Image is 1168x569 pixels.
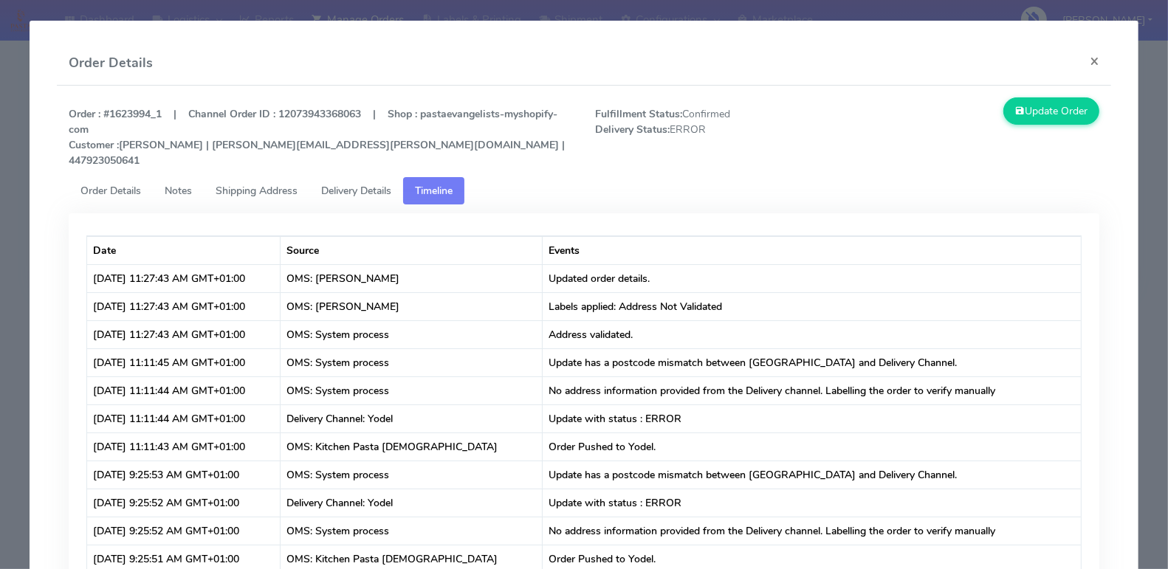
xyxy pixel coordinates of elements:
strong: Customer : [69,138,119,152]
td: [DATE] 11:11:45 AM GMT+01:00 [87,348,281,376]
td: [DATE] 11:11:43 AM GMT+01:00 [87,432,281,461]
h4: Order Details [69,53,153,73]
td: [DATE] 9:25:53 AM GMT+01:00 [87,461,281,489]
td: OMS: System process [281,461,543,489]
button: Update Order [1003,97,1099,125]
span: Timeline [415,184,453,198]
span: Notes [165,184,192,198]
strong: Delivery Status: [595,123,670,137]
td: Update with status : ERROR [543,489,1081,517]
ul: Tabs [69,177,1099,204]
td: Delivery Channel: Yodel [281,404,543,432]
strong: Fulfillment Status: [595,107,682,121]
span: Order Details [80,184,141,198]
td: Updated order details. [543,264,1081,292]
td: Update has a postcode mismatch between [GEOGRAPHIC_DATA] and Delivery Channel. [543,348,1081,376]
td: Order Pushed to Yodel. [543,432,1081,461]
td: Labels applied: Address Not Validated [543,292,1081,320]
td: Update has a postcode mismatch between [GEOGRAPHIC_DATA] and Delivery Channel. [543,461,1081,489]
td: OMS: System process [281,320,543,348]
td: Delivery Channel: Yodel [281,489,543,517]
button: Close [1078,41,1111,80]
td: OMS: Kitchen Pasta [DEMOGRAPHIC_DATA] [281,432,543,461]
td: [DATE] 9:25:52 AM GMT+01:00 [87,489,281,517]
td: OMS: System process [281,517,543,545]
span: Confirmed ERROR [584,106,847,168]
td: No address information provided from the Delivery channel. Labelling the order to verify manually [543,376,1081,404]
td: No address information provided from the Delivery channel. Labelling the order to verify manually [543,517,1081,545]
td: Address validated. [543,320,1081,348]
td: [DATE] 11:11:44 AM GMT+01:00 [87,376,281,404]
th: Date [87,236,281,264]
th: Events [543,236,1081,264]
td: OMS: [PERSON_NAME] [281,264,543,292]
td: [DATE] 11:27:43 AM GMT+01:00 [87,320,281,348]
td: [DATE] 11:11:44 AM GMT+01:00 [87,404,281,432]
td: OMS: System process [281,348,543,376]
span: Delivery Details [321,184,391,198]
span: Shipping Address [216,184,298,198]
td: Update with status : ERROR [543,404,1081,432]
th: Source [281,236,543,264]
td: OMS: [PERSON_NAME] [281,292,543,320]
td: [DATE] 11:27:43 AM GMT+01:00 [87,292,281,320]
strong: Order : #1623994_1 | Channel Order ID : 12073943368063 | Shop : pastaevangelists-myshopify-com [P... [69,107,565,168]
td: [DATE] 11:27:43 AM GMT+01:00 [87,264,281,292]
td: [DATE] 9:25:52 AM GMT+01:00 [87,517,281,545]
td: OMS: System process [281,376,543,404]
